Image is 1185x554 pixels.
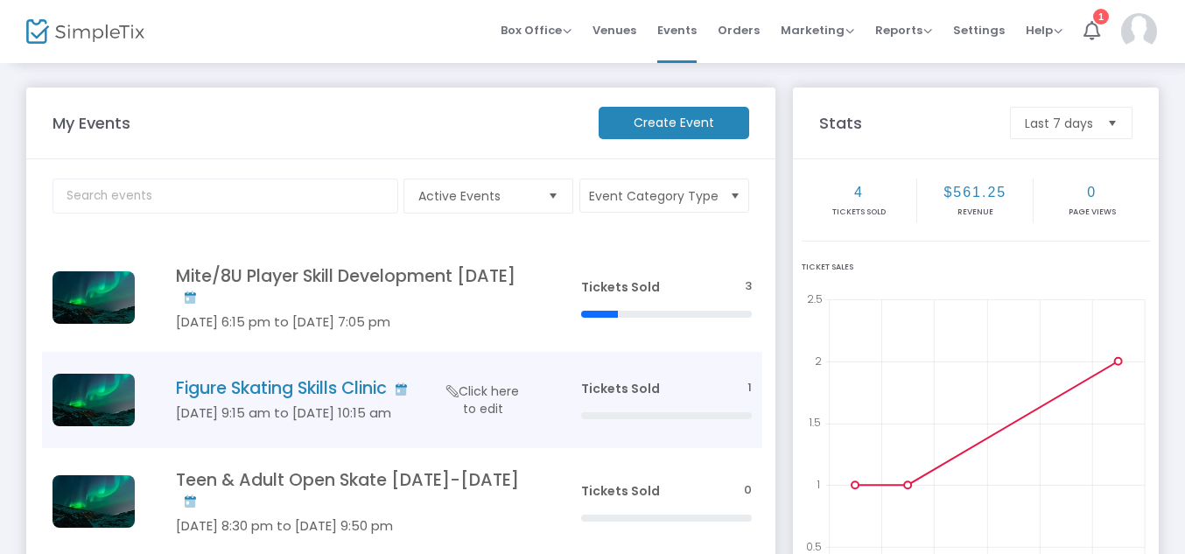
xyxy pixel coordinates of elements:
[581,380,660,397] span: Tickets Sold
[806,539,822,554] text: 0.5
[541,179,565,213] button: Select
[581,482,660,500] span: Tickets Sold
[815,353,822,368] text: 2
[781,22,854,39] span: Marketing
[176,518,529,534] h5: [DATE] 8:30 pm to [DATE] 9:50 pm
[810,111,1001,135] m-panel-title: Stats
[1026,22,1062,39] span: Help
[176,314,529,330] h5: [DATE] 6:15 pm to [DATE] 7:05 pm
[176,378,529,398] h4: Figure Skating Skills Clinic
[176,266,529,307] h4: Mite/8U Player Skill Development [DATE]
[747,380,752,396] span: 1
[802,262,1150,274] div: Ticket Sales
[53,179,398,214] input: Search events
[53,271,135,324] img: img_lights.jpg
[599,107,749,139] m-button: Create Event
[919,184,1031,200] h2: $561.25
[579,179,749,213] button: Event Category Type
[807,291,823,306] text: 2.5
[1035,184,1148,200] h2: 0
[53,475,135,528] img: img_lights.jpg
[176,405,529,421] h5: [DATE] 9:15 am to [DATE] 10:15 am
[817,477,820,492] text: 1
[718,8,760,53] span: Orders
[919,207,1031,219] p: Revenue
[44,111,590,135] m-panel-title: My Events
[657,8,697,53] span: Events
[176,470,529,511] h4: Teen & Adult Open Skate [DATE]-[DATE]
[1025,115,1093,132] span: Last 7 days
[418,187,534,205] span: Active Events
[809,415,821,430] text: 1.5
[1035,207,1148,219] p: Page Views
[745,278,752,295] span: 3
[501,22,571,39] span: Box Office
[1093,9,1109,25] div: 1
[803,184,915,200] h2: 4
[581,278,660,296] span: Tickets Sold
[1100,108,1125,138] button: Select
[953,8,1005,53] span: Settings
[803,207,915,219] p: Tickets sold
[592,8,636,53] span: Venues
[744,482,752,499] span: 0
[439,382,526,417] span: Click here to edit
[53,374,135,426] img: img_lights.jpg
[875,22,932,39] span: Reports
